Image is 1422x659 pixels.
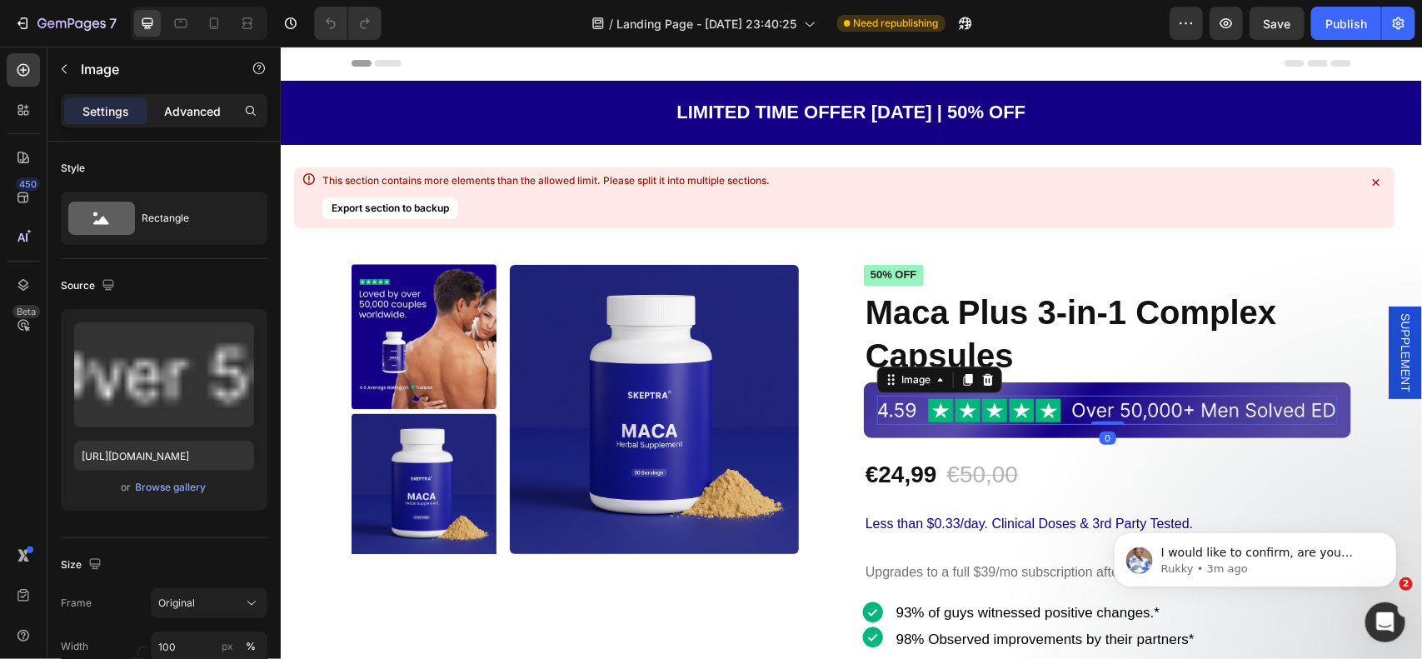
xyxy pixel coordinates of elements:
iframe: Intercom live chat [1365,602,1405,642]
p: 7 [109,13,117,33]
div: This section contains more elements than the allowed limit. Please split it into multiple sections. [322,174,770,187]
div: 0 [819,385,836,398]
button: Original [151,588,267,618]
button: Save [1250,7,1305,40]
img: gempages_581683991954850548-f75ab5d4-a91a-42e4-96ba-da5aef575053.png [487,115,654,177]
div: Beta [12,305,40,318]
div: €50,00 [665,412,740,445]
div: €24,99 [583,412,658,445]
span: Landing Page - [DATE] 23:40:25 [617,15,797,32]
div: Rectangle [142,199,243,237]
div: Size [61,554,105,577]
button: Publish [1311,7,1381,40]
span: or [122,477,132,497]
span: 98% Observed improvements by their partners* [616,585,914,601]
strong: LIMITED TIME OFFER [DATE] | 50% OFF [397,55,746,76]
div: Image [617,326,653,341]
div: % [246,639,256,654]
div: 450 [16,177,40,191]
p: Advanced [164,102,221,120]
iframe: Intercom notifications message [1089,497,1422,614]
div: px [222,639,233,654]
img: gempages_581683991954850548-7de40ff9-3c64-4e08-a770-51e024f87e1b.avif [596,349,1057,378]
div: Style [61,161,85,176]
span: 93% of guys witnessed positive changes.* [616,558,880,574]
h1: Maca Plus 3-in-1 Complex Capsules [583,242,1070,332]
img: preview-image [74,322,254,427]
pre: 50% off [583,218,643,239]
button: px [241,637,261,657]
span: 2 [1400,577,1413,591]
p: Settings [82,102,129,120]
span: Save [1264,17,1291,31]
label: Frame [61,596,92,611]
span: SUPPLEMENT [1116,267,1133,346]
p: Image [81,59,222,79]
span: Upgrades to a full $39/mo subscription after trial period if not cancelled. [585,518,1005,532]
div: Source [61,275,118,297]
button: Browse gallery [135,479,207,496]
button: % [217,637,237,657]
button: Export section to backup [322,197,458,219]
span: Original [158,596,195,611]
label: Width [61,639,88,654]
button: 7 [7,7,124,40]
span: Need republishing [854,16,939,31]
span: / [610,15,614,32]
div: Undo/Redo [314,7,382,40]
span: Less than $0.33/day. Clinical Doses & 3rd Party Tested. [585,470,912,484]
input: https://example.com/image.jpg [74,441,254,471]
div: Publish [1325,15,1367,32]
div: Browse gallery [136,480,207,495]
iframe: To enrich screen reader interactions, please activate Accessibility in Grammarly extension settings [281,47,1422,659]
